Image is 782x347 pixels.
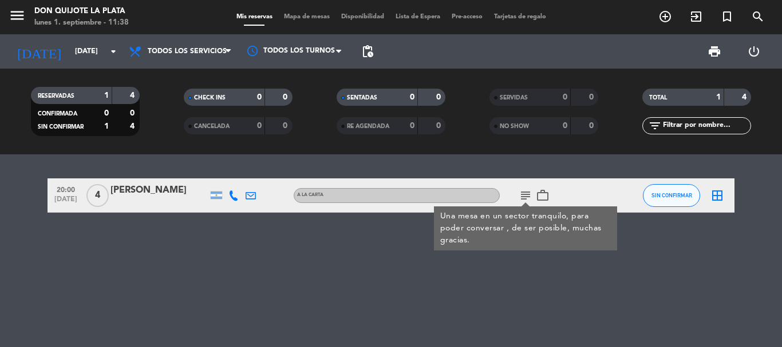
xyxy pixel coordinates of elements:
[52,182,80,196] span: 20:00
[148,47,227,55] span: Todos los servicios
[361,45,374,58] span: pending_actions
[347,123,389,129] span: RE AGENDADA
[536,189,550,202] i: work_outline
[651,192,692,198] span: SIN CONFIRMAR
[194,123,230,129] span: CANCELADA
[446,14,488,20] span: Pre-acceso
[283,93,290,101] strong: 0
[104,122,109,130] strong: 1
[519,189,532,202] i: subject
[335,14,390,20] span: Disponibilidad
[436,122,443,130] strong: 0
[648,119,662,133] i: filter_list
[104,109,109,117] strong: 0
[689,10,703,23] i: exit_to_app
[231,14,278,20] span: Mis reservas
[710,189,724,202] i: border_all
[257,93,262,101] strong: 0
[662,119,751,132] input: Filtrar por nombre...
[86,184,109,207] span: 4
[734,34,773,69] div: LOG OUT
[9,39,69,64] i: [DATE]
[390,14,446,20] span: Lista de Espera
[106,45,120,58] i: arrow_drop_down
[720,10,734,23] i: turned_in_not
[751,10,765,23] i: search
[643,184,700,207] button: SIN CONFIRMAR
[589,122,596,130] strong: 0
[649,95,667,101] span: TOTAL
[52,196,80,209] span: [DATE]
[9,7,26,24] i: menu
[9,7,26,28] button: menu
[257,122,262,130] strong: 0
[410,93,414,101] strong: 0
[34,6,129,17] div: Don Quijote La Plata
[708,45,721,58] span: print
[34,17,129,29] div: lunes 1. septiembre - 11:38
[347,95,377,101] span: SENTADAS
[130,91,137,99] strong: 4
[130,122,137,130] strong: 4
[436,93,443,101] strong: 0
[104,91,109,99] strong: 1
[500,123,529,129] span: NO SHOW
[278,14,335,20] span: Mapa de mesas
[38,124,84,130] span: SIN CONFIRMAR
[563,122,567,130] strong: 0
[500,95,528,101] span: SERVIDAS
[130,109,137,117] strong: 0
[38,111,77,117] span: CONFIRMADA
[194,95,226,101] span: CHECK INS
[283,122,290,130] strong: 0
[589,93,596,101] strong: 0
[563,93,567,101] strong: 0
[297,193,323,197] span: A LA CARTA
[488,14,552,20] span: Tarjetas de regalo
[747,45,761,58] i: power_settings_new
[38,93,74,99] span: RESERVADAS
[410,122,414,130] strong: 0
[716,93,721,101] strong: 1
[440,210,611,246] div: Una mesa en un sector tranquilo, para poder conversar , de ser posible, muchas gracias.
[110,183,208,198] div: [PERSON_NAME]
[742,93,749,101] strong: 4
[658,10,672,23] i: add_circle_outline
